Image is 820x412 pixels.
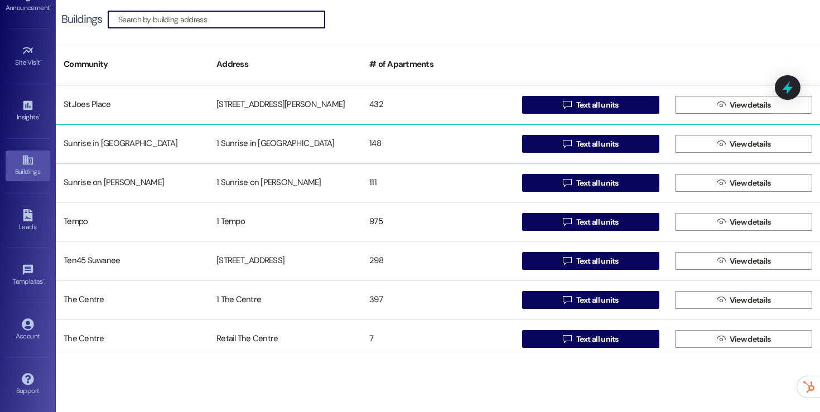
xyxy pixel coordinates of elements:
[361,133,514,155] div: 148
[361,328,514,350] div: 7
[6,370,50,400] a: Support
[717,217,725,226] i: 
[576,138,619,150] span: Text all units
[6,315,50,345] a: Account
[675,252,812,270] button: View details
[56,172,209,194] div: Sunrise on [PERSON_NAME]
[730,99,771,111] span: View details
[361,172,514,194] div: 111
[675,213,812,231] button: View details
[563,178,571,187] i: 
[730,255,771,267] span: View details
[717,100,725,109] i: 
[563,100,571,109] i: 
[563,256,571,265] i: 
[730,177,771,189] span: View details
[209,133,361,155] div: 1 Sunrise in [GEOGRAPHIC_DATA]
[38,112,40,119] span: •
[675,174,812,192] button: View details
[576,177,619,189] span: Text all units
[6,96,50,126] a: Insights •
[6,260,50,290] a: Templates •
[209,172,361,194] div: 1 Sunrise on [PERSON_NAME]
[6,41,50,71] a: Site Visit •
[563,335,571,343] i: 
[56,289,209,311] div: The Centre
[563,295,571,304] i: 
[675,135,812,153] button: View details
[209,289,361,311] div: 1 The Centre
[61,13,102,25] div: Buildings
[56,133,209,155] div: Sunrise in [GEOGRAPHIC_DATA]
[522,135,659,153] button: Text all units
[730,138,771,150] span: View details
[209,51,361,78] div: Address
[522,174,659,192] button: Text all units
[717,335,725,343] i: 
[6,151,50,181] a: Buildings
[56,51,209,78] div: Community
[717,178,725,187] i: 
[361,94,514,116] div: 432
[361,289,514,311] div: 397
[675,96,812,114] button: View details
[522,96,659,114] button: Text all units
[730,216,771,228] span: View details
[576,333,619,345] span: Text all units
[40,57,42,65] span: •
[209,211,361,233] div: 1 Tempo
[209,250,361,272] div: [STREET_ADDRESS]
[361,250,514,272] div: 298
[56,328,209,350] div: The Centre
[522,252,659,270] button: Text all units
[675,330,812,348] button: View details
[730,333,771,345] span: View details
[675,291,812,309] button: View details
[576,99,619,111] span: Text all units
[118,12,325,27] input: Search by building address
[576,294,619,306] span: Text all units
[717,256,725,265] i: 
[522,213,659,231] button: Text all units
[56,250,209,272] div: Ten45 Suwanee
[56,94,209,116] div: St.Joes Place
[6,206,50,236] a: Leads
[522,330,659,348] button: Text all units
[522,291,659,309] button: Text all units
[50,2,51,10] span: •
[361,211,514,233] div: 975
[576,216,619,228] span: Text all units
[209,328,361,350] div: Retail The Centre
[717,295,725,304] i: 
[730,294,771,306] span: View details
[717,139,725,148] i: 
[361,51,514,78] div: # of Apartments
[209,94,361,116] div: [STREET_ADDRESS][PERSON_NAME]
[563,217,571,226] i: 
[563,139,571,148] i: 
[576,255,619,267] span: Text all units
[56,211,209,233] div: Tempo
[43,276,45,284] span: •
